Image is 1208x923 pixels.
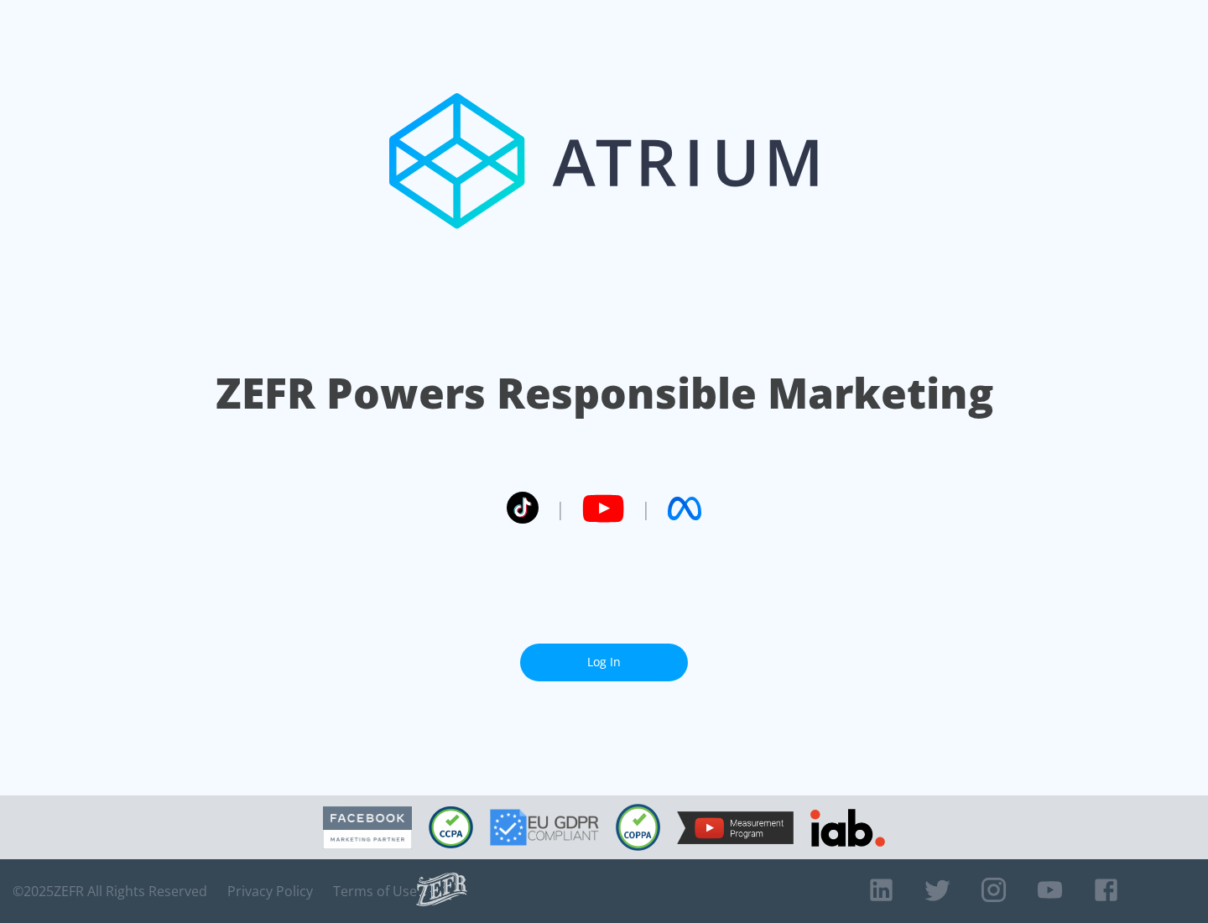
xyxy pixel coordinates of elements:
img: CCPA Compliant [429,806,473,848]
span: | [555,496,565,521]
span: | [641,496,651,521]
img: YouTube Measurement Program [677,811,794,844]
a: Terms of Use [333,883,417,900]
img: IAB [810,809,885,847]
a: Log In [520,644,688,681]
img: Facebook Marketing Partner [323,806,412,849]
a: Privacy Policy [227,883,313,900]
img: GDPR Compliant [490,809,599,846]
span: © 2025 ZEFR All Rights Reserved [13,883,207,900]
h1: ZEFR Powers Responsible Marketing [216,364,993,422]
img: COPPA Compliant [616,804,660,851]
